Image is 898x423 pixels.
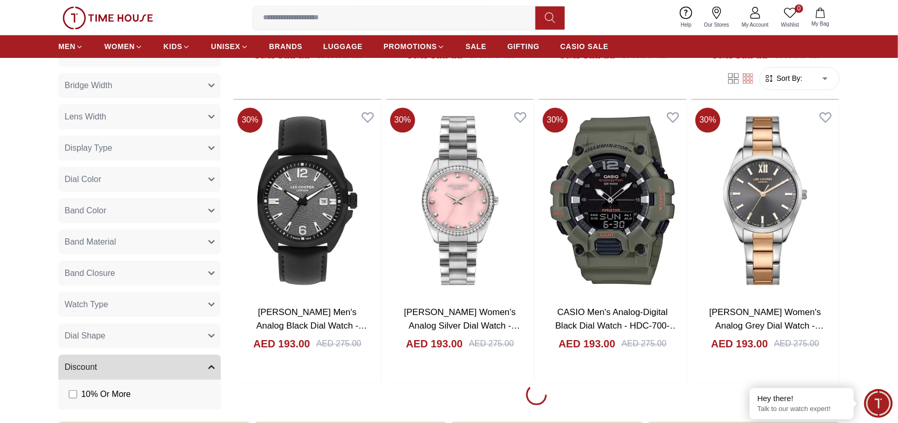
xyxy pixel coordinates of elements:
span: LUGGAGE [323,41,363,52]
span: 30 % [695,107,720,132]
span: My Bag [807,20,833,28]
a: CASIO Men's Analog-Digital Black Dial Watch - HDC-700-3A2VDF [555,307,678,344]
span: My Account [738,21,773,29]
span: 0 [795,4,803,13]
div: AED 275.00 [316,337,361,350]
a: UNISEX [211,37,248,56]
a: Help [675,4,698,31]
a: CASIO SALE [560,37,609,56]
p: Talk to our watch expert! [757,405,846,414]
span: Dial Color [65,173,101,185]
button: Band Closure [58,260,221,285]
a: [PERSON_NAME] Women's Analog Silver Dial Watch - LC07478.220 [404,307,520,344]
a: Our Stores [698,4,735,31]
h4: AED 193.00 [711,336,768,351]
span: Our Stores [700,21,733,29]
span: BRANDS [269,41,303,52]
a: [PERSON_NAME] Women's Analog Grey Dial Watch - LC08014.560 [709,307,824,344]
button: Discount [58,354,221,379]
span: KIDS [164,41,182,52]
span: Dial Shape [65,329,105,342]
button: Band Material [58,229,221,254]
span: Band Color [65,204,106,216]
div: AED 275.00 [774,337,819,350]
input: 10% Or More [69,390,77,398]
span: Sort By: [775,73,803,83]
img: LEE COOPER Women's Analog Silver Dial Watch - LC07478.220 [386,103,534,297]
div: AED 275.00 [621,337,666,350]
span: Help [677,21,696,29]
span: Display Type [65,141,112,154]
button: Bridge Width [58,72,221,98]
div: Chat Widget [864,389,893,418]
span: Band Closure [65,267,115,279]
img: Lee Cooper Men's Analog Black Dial Watch - LC07858.651 [233,103,381,297]
button: Sort By: [764,73,803,83]
a: LUGGAGE [323,37,363,56]
span: 30 % [238,107,263,132]
div: Hey there! [757,393,846,404]
a: PROMOTIONS [383,37,445,56]
a: BRANDS [269,37,303,56]
a: SALE [466,37,487,56]
div: AED 275.00 [469,337,514,350]
span: Wishlist [777,21,803,29]
img: CASIO Men's Analog-Digital Black Dial Watch - HDC-700-3A2VDF [539,103,687,297]
span: 10 % Or More [81,388,131,400]
span: 30 % [543,107,568,132]
button: Band Color [58,198,221,223]
span: MEN [58,41,76,52]
a: [PERSON_NAME] Men's Analog Black Dial Watch - LC07858.651 [256,307,367,344]
button: Dial Color [58,166,221,191]
a: 0Wishlist [775,4,805,31]
span: GIFTING [507,41,540,52]
h4: AED 193.00 [558,336,615,351]
a: WOMEN [104,37,143,56]
img: Lee Cooper Women's Analog Grey Dial Watch - LC08014.560 [691,103,839,297]
span: PROMOTIONS [383,41,437,52]
button: Lens Width [58,104,221,129]
span: Watch Type [65,298,108,310]
span: SALE [466,41,487,52]
span: WOMEN [104,41,135,52]
span: CASIO SALE [560,41,609,52]
span: 20 % Or More [81,408,131,421]
span: Band Material [65,235,116,248]
button: Dial Shape [58,323,221,348]
img: ... [63,6,153,29]
a: MEN [58,37,83,56]
button: Watch Type [58,292,221,317]
span: Lens Width [65,110,106,123]
span: 30 % [390,107,415,132]
span: Discount [65,360,97,373]
h4: AED 193.00 [406,336,463,351]
h4: AED 193.00 [253,336,310,351]
button: Display Type [58,135,221,160]
span: Bridge Width [65,79,113,91]
a: GIFTING [507,37,540,56]
a: KIDS [164,37,190,56]
span: UNISEX [211,41,240,52]
button: My Bag [805,5,835,30]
